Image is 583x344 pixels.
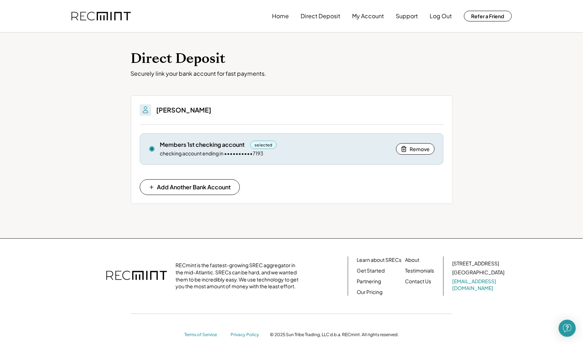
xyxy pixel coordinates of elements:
[272,9,289,23] button: Home
[405,278,431,285] a: Contact Us
[131,50,453,67] h1: Direct Deposit
[270,332,399,338] div: © 2025 Sun Tribe Trading, LLC d.b.a. RECmint. All rights reserved.
[396,143,435,155] button: Remove
[301,9,341,23] button: Direct Deposit
[157,184,231,190] span: Add Another Bank Account
[184,332,224,338] a: Terms of Service
[160,141,245,149] div: Members 1st checking account
[141,106,150,114] img: People.svg
[71,12,131,21] img: recmint-logotype%403x.png
[559,320,576,337] div: Open Intercom Messenger
[176,262,303,290] div: RECmint is the fastest-growing SREC aggregator in the mid-Atlantic. SRECs can be hard, and we wan...
[250,141,277,149] div: selected
[140,179,240,195] button: Add Another Bank Account
[396,9,418,23] button: Support
[160,150,264,157] div: checking account ending in ••••••••••7193
[453,278,506,292] a: [EMAIL_ADDRESS][DOMAIN_NAME]
[453,269,505,276] div: [GEOGRAPHIC_DATA]
[357,267,385,274] a: Get Started
[430,9,452,23] button: Log Out
[357,289,383,296] a: Our Pricing
[405,256,420,264] a: About
[357,278,381,285] a: Partnering
[157,106,212,114] h3: [PERSON_NAME]
[352,9,384,23] button: My Account
[405,267,434,274] a: Testimonials
[106,264,167,289] img: recmint-logotype%403x.png
[410,146,430,151] span: Remove
[464,11,512,21] button: Refer a Friend
[131,70,453,78] div: Securely link your bank account for fast payments.
[357,256,402,264] a: Learn about SRECs
[453,260,499,267] div: [STREET_ADDRESS]
[231,332,263,338] a: Privacy Policy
